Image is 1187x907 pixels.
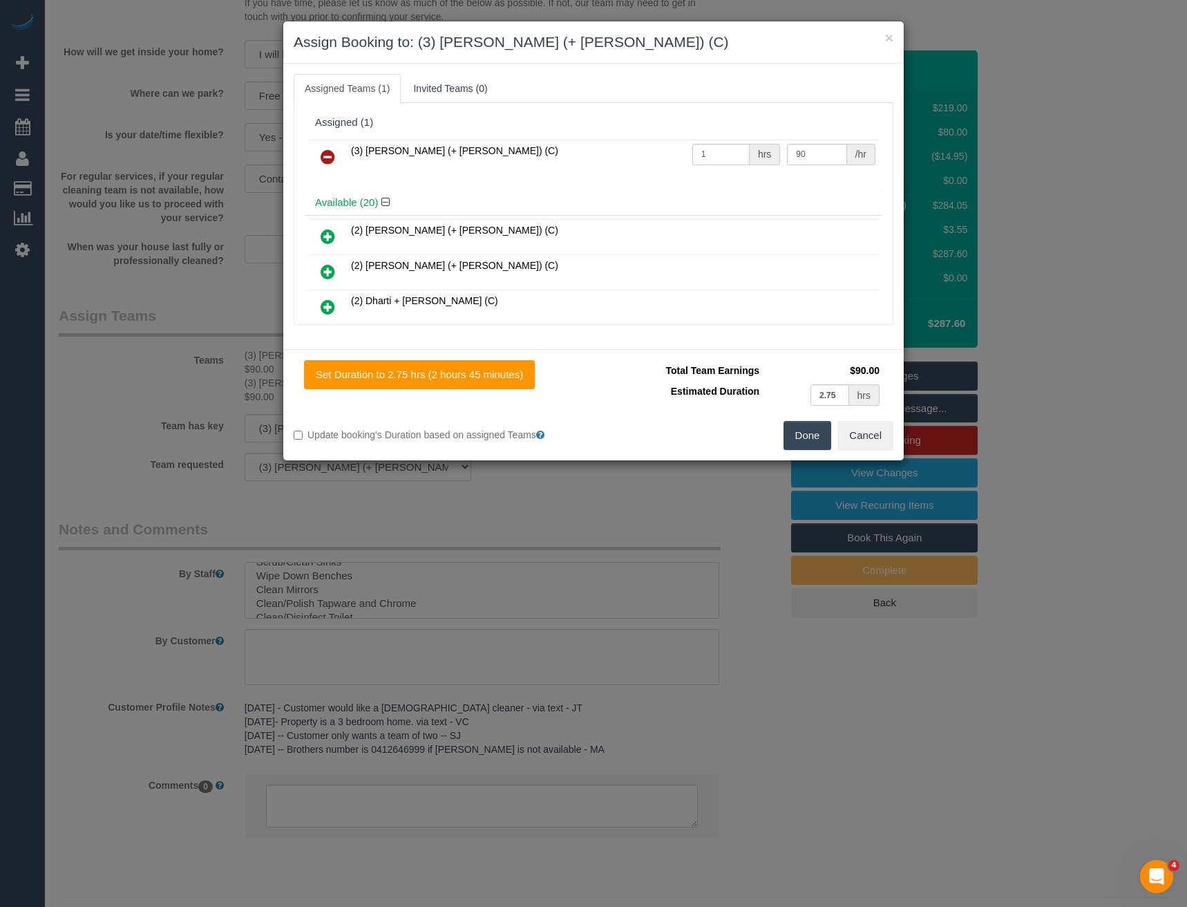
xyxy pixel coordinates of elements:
[304,360,535,389] button: Set Duration to 2.75 hrs (2 hours 45 minutes)
[351,225,558,236] span: (2) [PERSON_NAME] (+ [PERSON_NAME]) (C)
[1140,860,1173,893] iframe: Intercom live chat
[763,360,883,381] td: $90.00
[1168,860,1179,871] span: 4
[351,260,558,271] span: (2) [PERSON_NAME] (+ [PERSON_NAME]) (C)
[750,144,780,165] div: hrs
[315,117,872,129] div: Assigned (1)
[294,32,893,53] h3: Assign Booking to: (3) [PERSON_NAME] (+ [PERSON_NAME]) (C)
[294,428,583,442] label: Update booking's Duration based on assigned Teams
[351,295,498,306] span: (2) Dharti + [PERSON_NAME] (C)
[784,421,832,450] button: Done
[604,360,763,381] td: Total Team Earnings
[671,386,759,397] span: Estimated Duration
[294,431,303,440] input: Update booking's Duration based on assigned Teams
[315,197,872,209] h4: Available (20)
[351,145,558,156] span: (3) [PERSON_NAME] (+ [PERSON_NAME]) (C)
[847,144,875,165] div: /hr
[294,74,401,103] a: Assigned Teams (1)
[402,74,498,103] a: Invited Teams (0)
[849,384,880,406] div: hrs
[837,421,893,450] button: Cancel
[885,30,893,45] button: ×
